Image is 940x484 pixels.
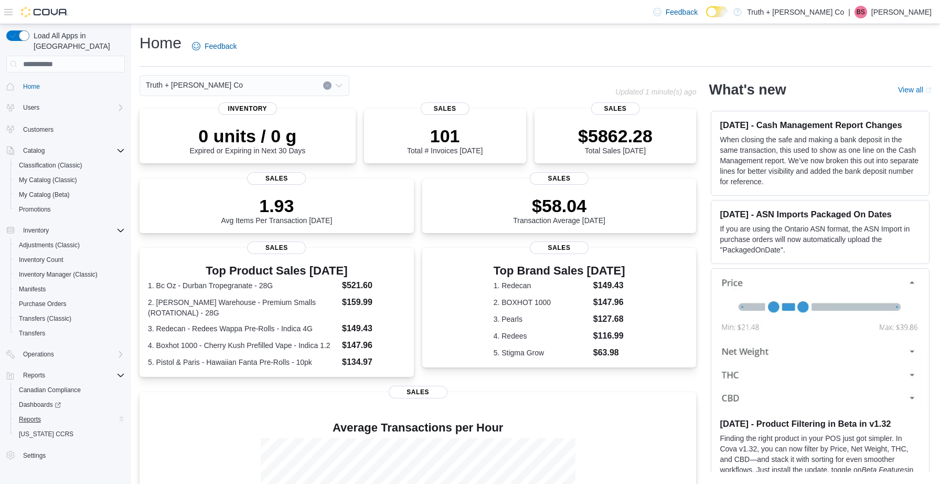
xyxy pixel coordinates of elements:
[10,267,129,282] button: Inventory Manager (Classic)
[720,120,921,130] h3: [DATE] - Cash Management Report Changes
[720,224,921,255] p: If you are using the Ontario ASN format, the ASN Import in purchase orders will now automatically...
[188,36,241,57] a: Feedback
[23,350,54,359] span: Operations
[666,7,698,17] span: Feedback
[389,386,447,398] span: Sales
[15,254,68,266] a: Inventory Count
[15,203,55,216] a: Promotions
[148,340,338,351] dt: 4. Boxhot 1000 - Cherry Kush Prefilled Vape - Indica 1.2
[15,413,125,426] span: Reports
[593,330,625,342] dd: $116.99
[323,81,332,90] button: Clear input
[615,88,696,96] p: Updated 1 minute(s) ago
[189,125,305,146] p: 0 units / 0 g
[494,265,625,277] h3: Top Brand Sales [DATE]
[19,285,46,293] span: Manifests
[19,415,41,424] span: Reports
[407,125,483,146] p: 101
[10,252,129,267] button: Inventory Count
[513,195,605,225] div: Transaction Average [DATE]
[593,346,625,359] dd: $63.98
[15,384,125,396] span: Canadian Compliance
[15,327,49,340] a: Transfers
[15,203,125,216] span: Promotions
[15,312,125,325] span: Transfers (Classic)
[146,79,243,91] span: Truth + [PERSON_NAME] Co
[578,125,653,146] p: $5862.28
[407,125,483,155] div: Total # Invoices [DATE]
[19,80,44,93] a: Home
[15,312,76,325] a: Transfers (Classic)
[10,282,129,297] button: Manifests
[10,238,129,252] button: Adjustments (Classic)
[2,368,129,383] button: Reports
[530,241,589,254] span: Sales
[10,397,129,412] a: Dashboards
[21,7,68,17] img: Cova
[10,383,129,397] button: Canadian Compliance
[19,241,80,249] span: Adjustments (Classic)
[720,134,921,187] p: When closing the safe and making a bank deposit in the same transaction, this used to show as one...
[19,101,125,114] span: Users
[494,348,589,358] dt: 5. Stigma Grow
[15,298,125,310] span: Purchase Orders
[15,398,125,411] span: Dashboards
[189,125,305,155] div: Expired or Expiring in Next 30 Days
[857,6,865,18] span: BS
[19,329,45,338] span: Transfers
[706,17,707,18] span: Dark Mode
[19,401,61,409] span: Dashboards
[205,41,237,51] span: Feedback
[342,356,405,369] dd: $134.97
[15,283,50,296] a: Manifests
[148,422,688,434] h4: Average Transactions per Hour
[221,195,332,225] div: Avg Items Per Transaction [DATE]
[2,347,129,362] button: Operations
[247,241,306,254] span: Sales
[10,187,129,202] button: My Catalog (Beta)
[854,6,867,18] div: Brad Styles
[23,226,49,235] span: Inventory
[148,323,338,334] dt: 3. Redecan - Redees Wappa Pre-Rolls - Indica 4G
[342,339,405,352] dd: $147.96
[19,224,125,237] span: Inventory
[19,270,98,279] span: Inventory Manager (Classic)
[19,348,58,361] button: Operations
[19,386,81,394] span: Canadian Compliance
[15,239,125,251] span: Adjustments (Classic)
[23,125,54,134] span: Customers
[10,297,129,311] button: Purchase Orders
[221,195,332,216] p: 1.93
[247,172,306,185] span: Sales
[871,6,932,18] p: [PERSON_NAME]
[19,430,73,438] span: [US_STATE] CCRS
[15,188,125,201] span: My Catalog (Beta)
[15,159,87,172] a: Classification (Classic)
[494,297,589,308] dt: 2. BOXHOT 1000
[19,191,70,199] span: My Catalog (Beta)
[15,398,65,411] a: Dashboards
[15,268,125,281] span: Inventory Manager (Classic)
[421,102,469,115] span: Sales
[10,326,129,341] button: Transfers
[19,176,77,184] span: My Catalog (Classic)
[23,451,46,460] span: Settings
[649,2,702,23] a: Feedback
[19,256,63,264] span: Inventory Count
[15,174,81,186] a: My Catalog (Classic)
[19,369,125,382] span: Reports
[15,327,125,340] span: Transfers
[19,369,49,382] button: Reports
[10,427,129,441] button: [US_STATE] CCRS
[335,81,343,90] button: Open list of options
[709,81,786,98] h2: What's new
[19,144,125,157] span: Catalog
[15,428,78,440] a: [US_STATE] CCRS
[140,33,181,54] h1: Home
[494,314,589,324] dt: 3. Pearls
[593,296,625,309] dd: $147.96
[23,371,45,380] span: Reports
[848,6,850,18] p: |
[747,6,844,18] p: Truth + [PERSON_NAME] Co
[15,384,85,396] a: Canadian Compliance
